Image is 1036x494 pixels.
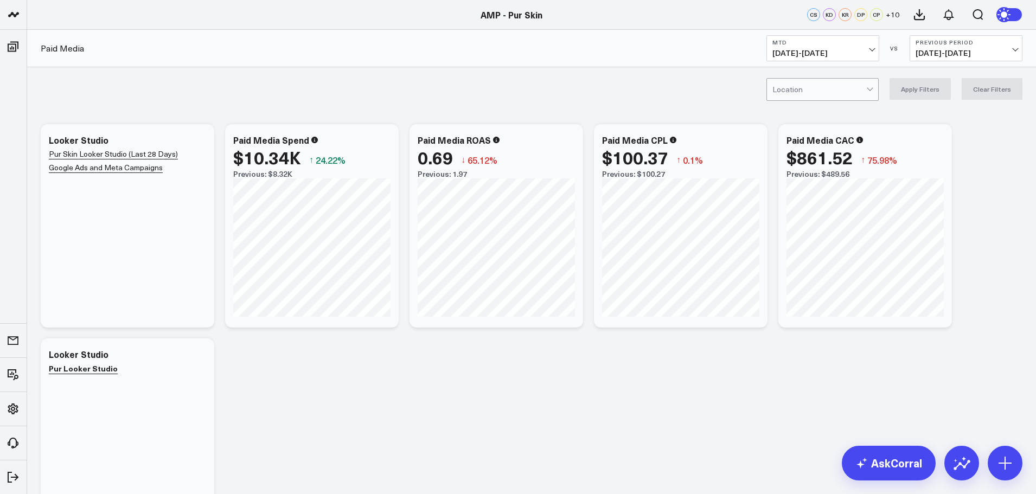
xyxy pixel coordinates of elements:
[886,8,899,21] button: +10
[602,170,759,178] div: Previous: $100.27
[916,39,1016,46] b: Previous Period
[786,147,853,167] div: $861.52
[962,78,1022,100] button: Clear Filters
[916,49,1016,57] span: [DATE] - [DATE]
[309,153,314,167] span: ↑
[49,134,108,146] div: Looker Studio
[49,149,178,173] a: Pur Skin Looker Studio (Last 28 Days) Google Ads and Meta Campaigns
[233,134,309,146] div: Paid Media Spend
[418,147,453,167] div: 0.69
[49,348,108,360] div: Looker Studio
[886,11,899,18] span: + 10
[890,78,951,100] button: Apply Filters
[839,8,852,21] div: KR
[823,8,836,21] div: KD
[316,154,346,166] span: 24.22%
[854,8,867,21] div: DP
[676,153,681,167] span: ↑
[861,153,865,167] span: ↑
[786,134,854,146] div: Paid Media CAC
[772,39,873,46] b: MTD
[842,446,936,480] a: AskCorral
[772,49,873,57] span: [DATE] - [DATE]
[867,154,897,166] span: 75.98%
[870,8,883,21] div: CP
[683,154,703,166] span: 0.1%
[41,42,84,54] a: Paid Media
[468,154,497,166] span: 65.12%
[418,170,575,178] div: Previous: 1.97
[885,45,904,52] div: VS
[807,8,820,21] div: CS
[49,363,118,374] a: Pur Looker Studio
[233,170,391,178] div: Previous: $8.32K
[786,170,944,178] div: Previous: $489.56
[461,153,465,167] span: ↓
[766,35,879,61] button: MTD[DATE]-[DATE]
[418,134,491,146] div: Paid Media ROAS
[910,35,1022,61] button: Previous Period[DATE]-[DATE]
[481,9,542,21] a: AMP - Pur Skin
[602,147,668,167] div: $100.37
[233,147,301,167] div: $10.34K
[602,134,668,146] div: Paid Media CPL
